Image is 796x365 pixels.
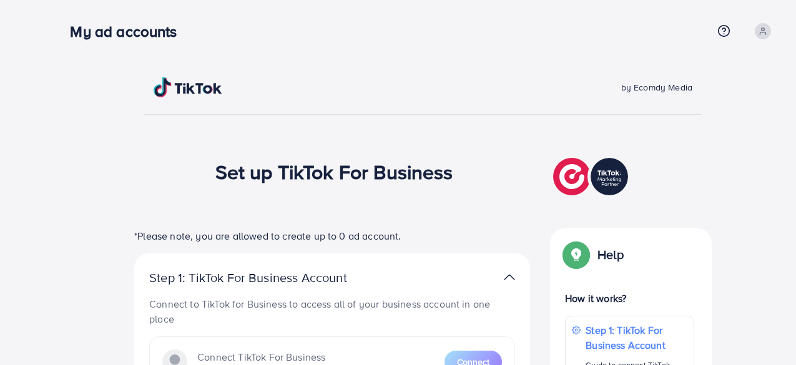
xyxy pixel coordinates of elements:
img: TikTok partner [553,155,631,198]
img: TikTok partner [504,268,515,286]
p: Help [597,247,624,262]
h3: My ad accounts [70,22,187,41]
p: Step 1: TikTok For Business Account [149,270,386,285]
img: Popup guide [565,243,587,266]
p: *Please note, you are allowed to create up to 0 ad account. [134,228,530,243]
h1: Set up TikTok For Business [215,160,453,183]
img: TikTok [154,77,222,97]
p: Step 1: TikTok For Business Account [586,323,687,353]
span: by Ecomdy Media [621,81,692,94]
p: How it works? [565,291,694,306]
